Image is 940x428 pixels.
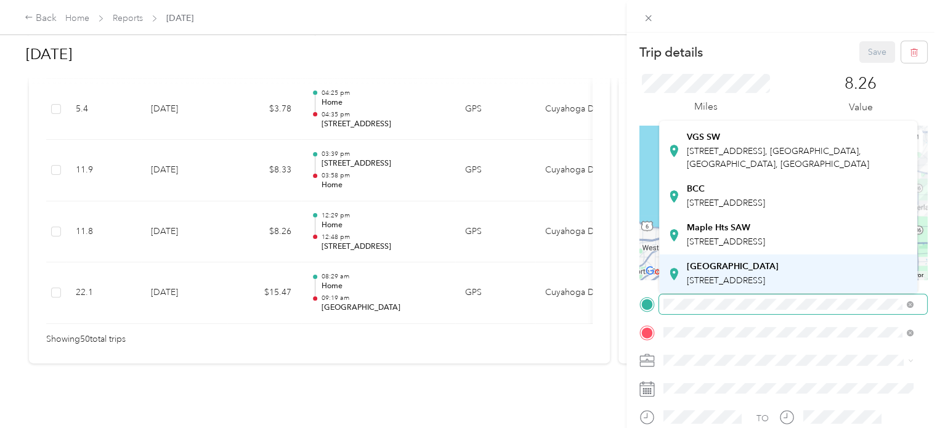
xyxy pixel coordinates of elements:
[687,261,779,272] strong: [GEOGRAPHIC_DATA]
[694,99,718,115] p: Miles
[687,198,765,208] span: [STREET_ADDRESS]
[845,74,877,94] p: 8.26
[871,359,940,428] iframe: Everlance-gr Chat Button Frame
[687,132,720,143] strong: VGS SW
[642,264,683,280] img: Google
[849,100,873,115] p: Value
[687,236,765,247] span: [STREET_ADDRESS]
[687,275,765,286] span: [STREET_ADDRESS]
[639,44,703,61] p: Trip details
[687,184,705,195] strong: BCC
[642,264,683,280] a: Open this area in Google Maps (opens a new window)
[687,222,750,233] strong: Maple Hts SAW
[756,412,769,425] div: TO
[687,146,869,169] span: [STREET_ADDRESS], [GEOGRAPHIC_DATA], [GEOGRAPHIC_DATA], [GEOGRAPHIC_DATA]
